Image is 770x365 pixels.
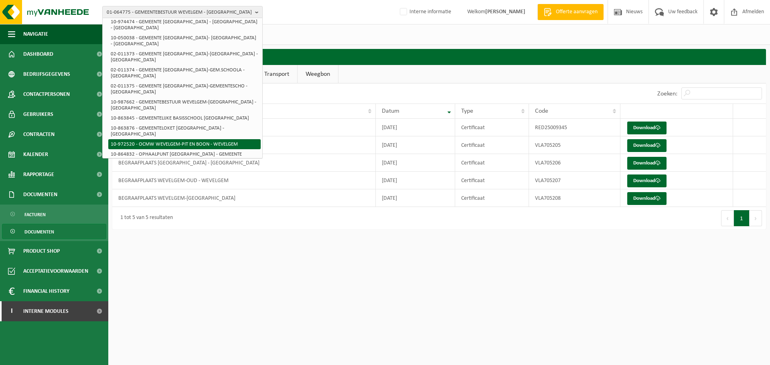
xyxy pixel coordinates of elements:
[23,301,69,321] span: Interne modules
[112,189,376,207] td: BEGRAAFPLAATS WEVELGEM-[GEOGRAPHIC_DATA]
[112,49,766,65] h2: Documenten
[721,210,734,226] button: Previous
[535,108,548,114] span: Code
[627,139,667,152] a: Download
[376,136,455,154] td: [DATE]
[108,33,261,49] li: 10-050038 - GEMEENTE [GEOGRAPHIC_DATA]- [GEOGRAPHIC_DATA] - [GEOGRAPHIC_DATA]
[23,144,48,164] span: Kalender
[116,211,173,225] div: 1 tot 5 van 5 resultaten
[23,44,53,64] span: Dashboard
[376,172,455,189] td: [DATE]
[23,185,57,205] span: Documenten
[455,154,529,172] td: Certificaat
[529,119,620,136] td: RED25009345
[529,172,620,189] td: VLA705207
[23,24,48,44] span: Navigatie
[657,91,677,97] label: Zoeken:
[455,189,529,207] td: Certificaat
[461,108,473,114] span: Type
[256,65,297,83] a: Transport
[23,84,70,104] span: Contactpersonen
[485,9,525,15] strong: [PERSON_NAME]
[107,6,252,18] span: 01-064775 - GEMEENTEBESTUUR WEVELGEM - [GEOGRAPHIC_DATA]
[382,108,399,114] span: Datum
[108,97,261,113] li: 10-987662 - GEMEENTEBESTUUR WEVELGEM-[GEOGRAPHIC_DATA] - [GEOGRAPHIC_DATA]
[537,4,604,20] a: Offerte aanvragen
[529,154,620,172] td: VLA705206
[108,17,261,33] li: 10-974474 - GEMEENTE [GEOGRAPHIC_DATA] - [GEOGRAPHIC_DATA] - [GEOGRAPHIC_DATA]
[23,124,55,144] span: Contracten
[734,210,750,226] button: 1
[23,104,53,124] span: Gebruikers
[108,123,261,139] li: 10-863876 - GEMEENTELOKET [GEOGRAPHIC_DATA] - [GEOGRAPHIC_DATA]
[627,174,667,187] a: Download
[8,301,15,321] span: I
[554,8,600,16] span: Offerte aanvragen
[529,136,620,154] td: VLA705205
[298,65,338,83] a: Weegbon
[627,192,667,205] a: Download
[455,119,529,136] td: Certificaat
[529,189,620,207] td: VLA705208
[376,154,455,172] td: [DATE]
[23,64,70,84] span: Bedrijfsgegevens
[108,65,261,81] li: 02-011374 - GEMEENTE [GEOGRAPHIC_DATA]-GEM.SCHOOLA - [GEOGRAPHIC_DATA]
[2,224,106,239] a: Documenten
[627,122,667,134] a: Download
[2,207,106,222] a: Facturen
[112,172,376,189] td: BEGRAAFPLAATS WEVELGEM-OUD - WEVELGEM
[376,119,455,136] td: [DATE]
[108,139,261,149] li: 10-972520 - OCMW WEVELGEM-PIT EN BOON - WEVELGEM
[23,261,88,281] span: Acceptatievoorwaarden
[108,113,261,123] li: 10-863845 - GEMEENTELIJKE BASISSCHOOL [GEOGRAPHIC_DATA]
[627,157,667,170] a: Download
[455,136,529,154] td: Certificaat
[108,49,261,65] li: 02-011373 - GEMEENTE [GEOGRAPHIC_DATA]-[GEOGRAPHIC_DATA] - [GEOGRAPHIC_DATA]
[102,6,263,18] button: 01-064775 - GEMEENTEBESTUUR WEVELGEM - [GEOGRAPHIC_DATA]
[108,149,261,165] li: 10-864832 - OPHAALPUNT [GEOGRAPHIC_DATA] - GEMEENTE [GEOGRAPHIC_DATA]
[23,241,60,261] span: Product Shop
[398,6,451,18] label: Interne informatie
[24,207,46,222] span: Facturen
[750,210,762,226] button: Next
[108,81,261,97] li: 02-011375 - GEMEENTE [GEOGRAPHIC_DATA]-GEMEENTESCHO - [GEOGRAPHIC_DATA]
[376,189,455,207] td: [DATE]
[23,164,54,185] span: Rapportage
[23,281,69,301] span: Financial History
[112,154,376,172] td: BEGRAAFPLAATS [GEOGRAPHIC_DATA] - [GEOGRAPHIC_DATA]
[24,224,54,239] span: Documenten
[455,172,529,189] td: Certificaat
